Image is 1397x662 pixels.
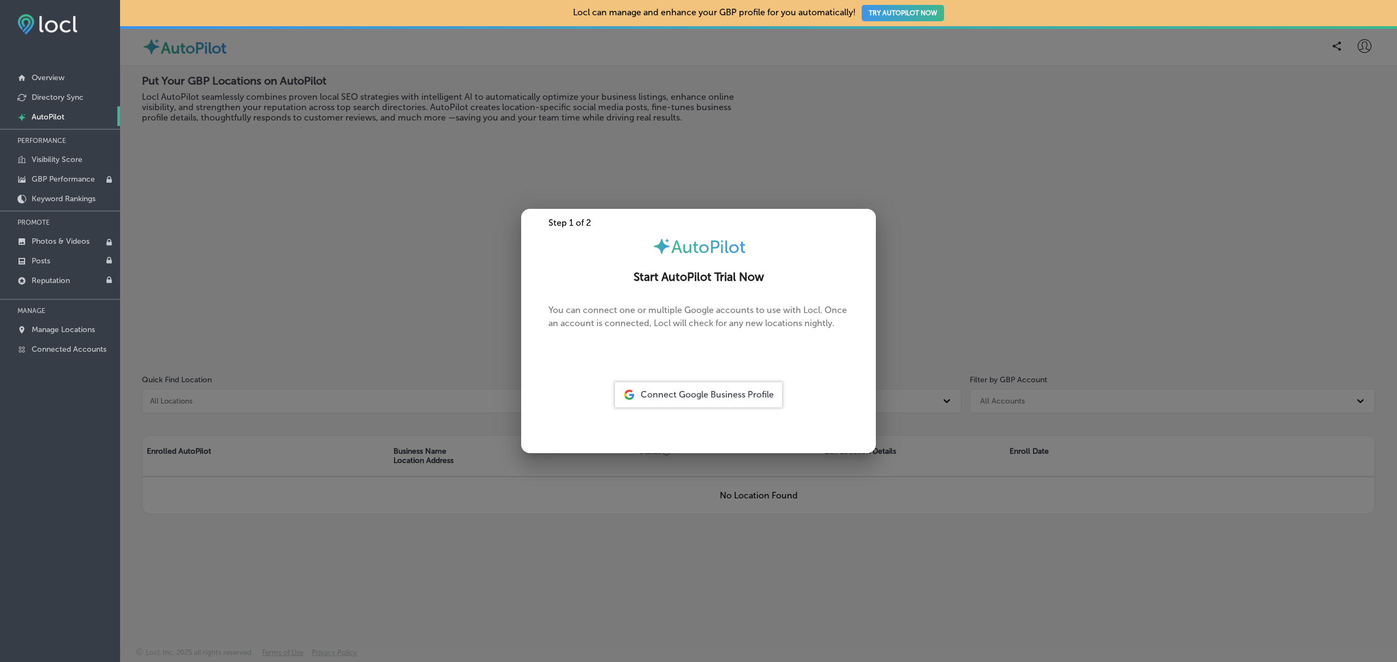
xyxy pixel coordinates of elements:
p: You can connect one or multiple Google accounts to use with Locl. Once an account is connected, L... [548,304,849,347]
p: AutoPilot [32,112,64,122]
button: TRY AUTOPILOT NOW [862,5,944,21]
p: GBP Performance [32,174,95,184]
p: Posts [32,256,50,266]
p: Reputation [32,276,70,285]
span: AutoPilot [671,237,745,257]
h2: Start AutoPilot Trial Now [534,270,863,284]
p: Visibility Score [32,155,82,164]
p: Keyword Rankings [32,194,95,203]
p: Overview [32,73,64,82]
p: Manage Locations [32,325,95,334]
img: autopilot-icon [652,237,671,256]
img: fda3e92497d09a02dc62c9cd864e3231.png [17,14,77,34]
div: Step 1 of 2 [521,218,876,228]
p: Directory Sync [32,93,83,102]
span: Connect Google Business Profile [641,389,774,400]
p: Connected Accounts [32,345,106,354]
p: Photos & Videos [32,237,89,246]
